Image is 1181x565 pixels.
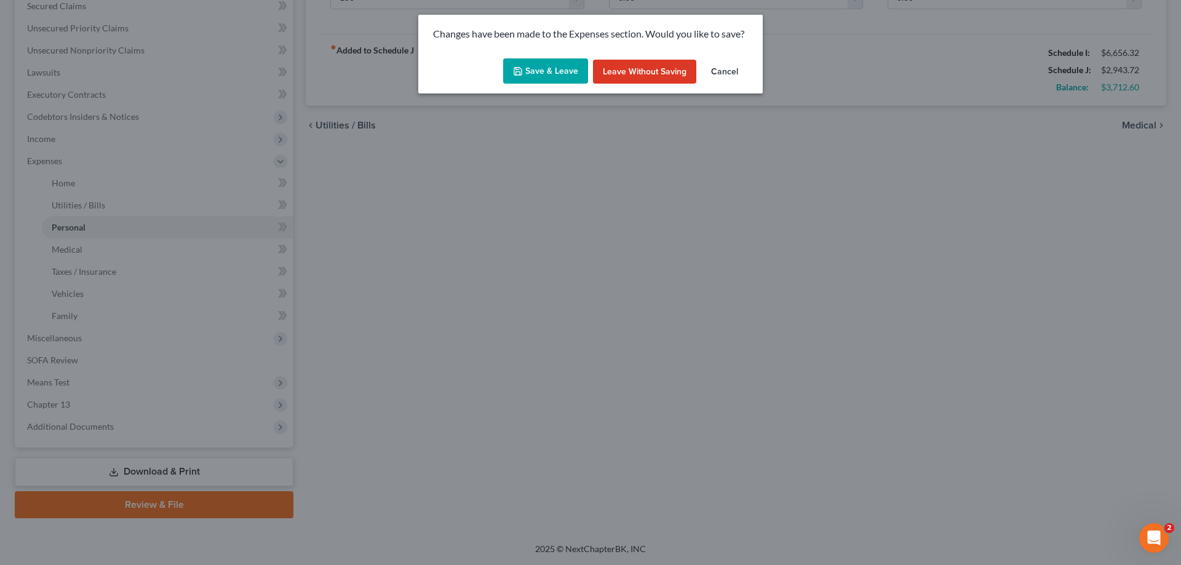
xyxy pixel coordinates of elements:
[593,60,696,84] button: Leave without Saving
[503,58,588,84] button: Save & Leave
[1139,523,1169,553] iframe: Intercom live chat
[701,60,748,84] button: Cancel
[1164,523,1174,533] span: 2
[433,27,748,41] p: Changes have been made to the Expenses section. Would you like to save?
